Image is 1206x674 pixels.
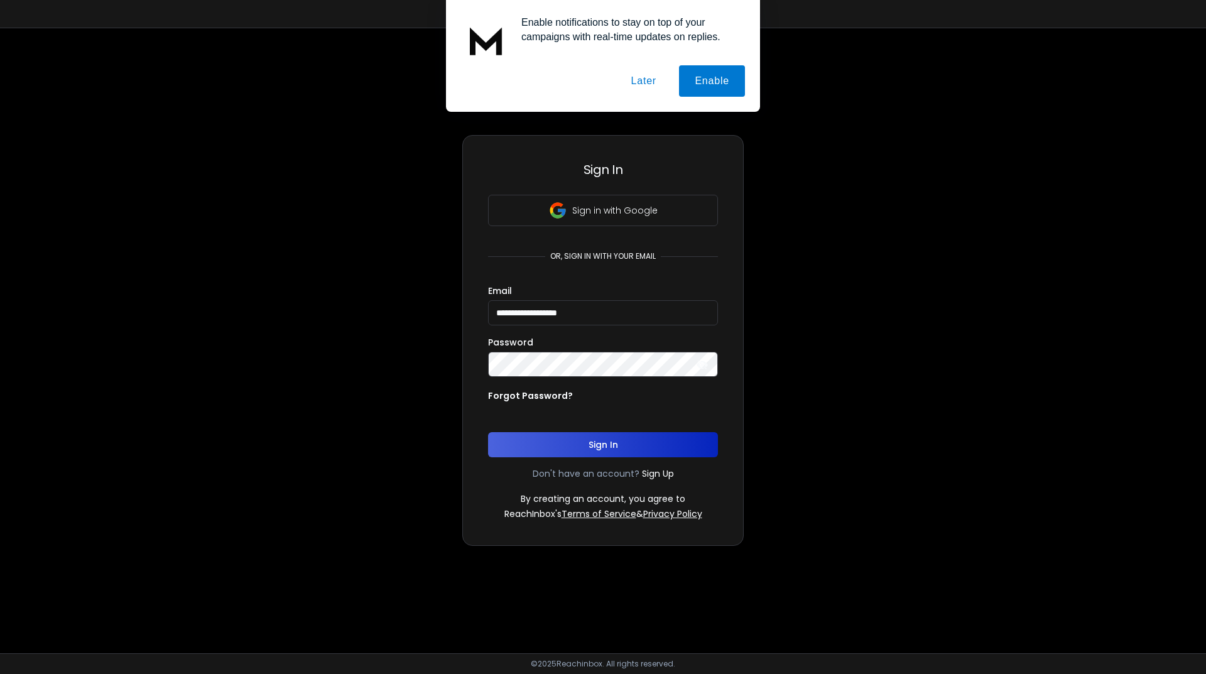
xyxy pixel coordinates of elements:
h3: Sign In [488,161,718,178]
p: Sign in with Google [572,204,658,217]
label: Password [488,338,533,347]
a: Terms of Service [562,508,636,520]
p: ReachInbox's & [504,508,702,520]
button: Sign in with Google [488,195,718,226]
button: Enable [679,65,745,97]
button: Later [615,65,671,97]
button: Sign In [488,432,718,457]
div: Enable notifications to stay on top of your campaigns with real-time updates on replies. [511,15,745,44]
p: © 2025 Reachinbox. All rights reserved. [531,659,675,669]
label: Email [488,286,512,295]
a: Sign Up [642,467,674,480]
a: Privacy Policy [643,508,702,520]
p: Forgot Password? [488,389,573,402]
p: Don't have an account? [533,467,639,480]
p: By creating an account, you agree to [521,492,685,505]
img: notification icon [461,15,511,65]
p: or, sign in with your email [545,251,661,261]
